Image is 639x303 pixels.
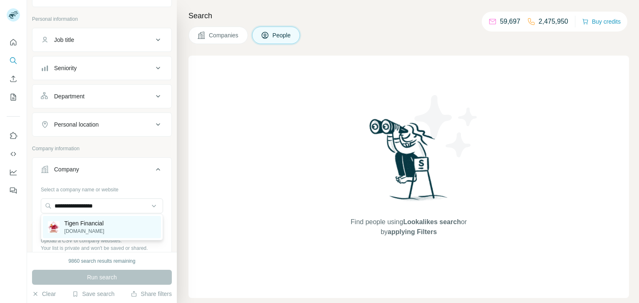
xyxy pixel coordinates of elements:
[388,228,437,235] span: applying Filters
[32,290,56,298] button: Clear
[41,183,163,193] div: Select a company name or website
[54,165,79,173] div: Company
[64,219,104,227] p: Tigen Financial
[539,17,568,27] p: 2,475,950
[72,290,114,298] button: Save search
[209,31,239,39] span: Companies
[409,89,484,164] img: Surfe Illustration - Stars
[64,227,104,235] p: [DOMAIN_NAME]
[188,10,629,22] h4: Search
[7,71,20,86] button: Enrich CSV
[32,58,171,78] button: Seniority
[41,237,163,244] p: Upload a CSV of company websites.
[7,128,20,143] button: Use Surfe on LinkedIn
[32,159,171,183] button: Company
[131,290,172,298] button: Share filters
[32,145,172,152] p: Company information
[7,147,20,161] button: Use Surfe API
[500,17,520,27] p: 59,697
[69,257,136,265] div: 9860 search results remaining
[272,31,292,39] span: People
[582,16,621,27] button: Buy credits
[32,86,171,106] button: Department
[41,244,163,252] p: Your list is private and won't be saved or shared.
[403,218,461,225] span: Lookalikes search
[32,115,171,134] button: Personal location
[7,165,20,180] button: Dashboard
[54,64,77,72] div: Seniority
[32,30,171,50] button: Job title
[54,120,99,129] div: Personal location
[7,90,20,105] button: My lists
[7,35,20,50] button: Quick start
[366,117,452,209] img: Surfe Illustration - Woman searching with binoculars
[48,221,59,233] img: Tigen Financial
[7,53,20,68] button: Search
[54,92,84,100] div: Department
[7,183,20,198] button: Feedback
[342,217,475,237] span: Find people using or by
[32,15,172,23] p: Personal information
[54,36,74,44] div: Job title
